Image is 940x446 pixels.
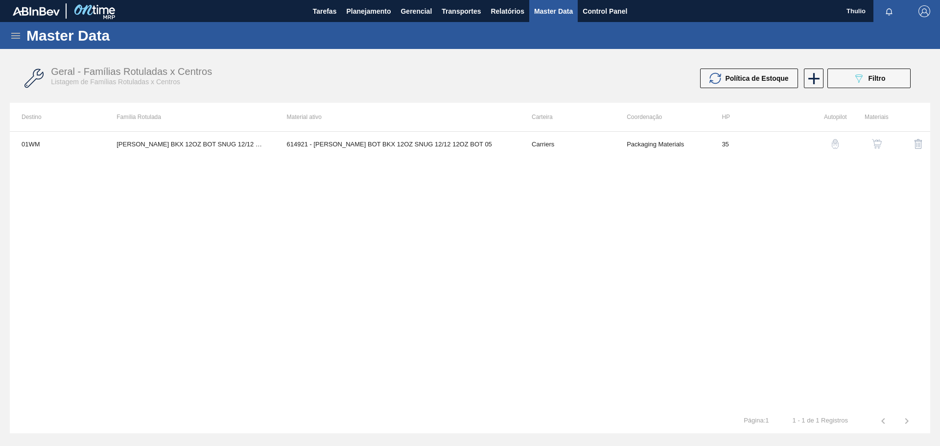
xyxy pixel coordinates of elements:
button: auto-pilot-icon [823,132,847,156]
div: Configuração Auto Pilot [810,132,847,156]
span: Política de Estoque [725,74,788,82]
td: 35 [710,132,805,156]
span: Gerencial [400,5,432,17]
span: Planejamento [346,5,391,17]
button: Notificações [873,4,905,18]
th: Destino [10,103,105,131]
span: Transportes [442,5,481,17]
td: 01WM [10,132,105,156]
span: Tarefas [313,5,337,17]
div: Excluir Família Rotulada X Centro [893,132,930,156]
div: Nova Família Rotulada x Centro [803,69,822,88]
span: Relatórios [491,5,524,17]
th: Material ativo [275,103,520,131]
td: 614921 - [PERSON_NAME] BOT BKX 12OZ SNUG 12/12 12OZ BOT 05 [275,132,520,156]
button: delete-icon [907,132,930,156]
img: auto-pilot-icon [830,139,840,149]
div: Atualizar Política de Estoque em Massa [700,69,803,88]
th: Carteira [520,103,615,131]
button: shopping-cart-icon [865,132,889,156]
img: shopping-cart-icon [872,139,882,149]
span: Control Panel [583,5,627,17]
td: Packaging Materials [615,132,710,156]
th: Família Rotulada [105,103,275,131]
span: Listagem de Famílias Rotuladas x Centros [51,78,180,86]
span: Geral - Famílias Rotuladas x Centros [51,66,212,77]
h1: Master Data [26,30,200,41]
th: HP [710,103,805,131]
span: Filtro [869,74,886,82]
img: TNhmsLtSVTkK8tSr43FrP2fwEKptu5GPRR3wAAAABJRU5ErkJggg== [13,7,60,16]
button: Filtro [827,69,911,88]
td: Carriers [520,132,615,156]
button: Política de Estoque [700,69,798,88]
img: delete-icon [913,138,924,150]
img: Logout [918,5,930,17]
td: 1 - 1 de 1 Registros [781,409,860,424]
th: Materiais [847,103,889,131]
div: Filtrar Família Rotulada x Centro [822,69,916,88]
div: Ver Materiais [852,132,889,156]
th: Coordenação [615,103,710,131]
td: [PERSON_NAME] BKX 12OZ BOT SNUG 12/12 12OZ BOT SNUG [105,132,275,156]
th: Autopilot [805,103,847,131]
td: Página : 1 [732,409,780,424]
span: Master Data [534,5,573,17]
